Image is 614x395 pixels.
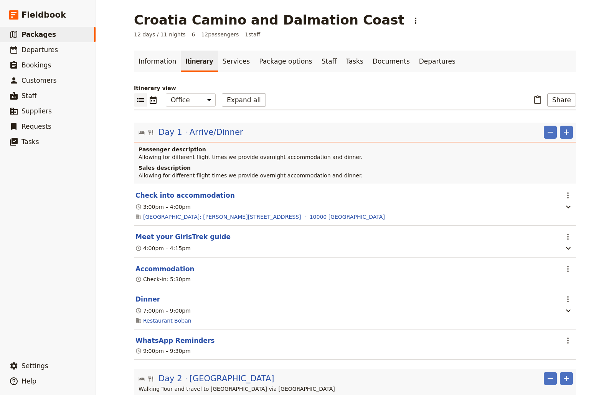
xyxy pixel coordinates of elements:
[139,164,573,172] h4: Sales description
[317,51,342,72] a: Staff
[222,93,266,107] button: Expand all
[547,93,576,107] button: Share
[544,372,557,385] button: Remove
[139,146,573,153] h4: Passenger description
[192,31,239,38] span: 6 – 12 passengers
[135,275,191,283] div: Check-in: 5:30pm
[134,51,181,72] a: Information
[21,107,52,115] span: Suppliers
[544,126,557,139] button: Remove
[135,244,191,252] div: 4:00pm – 4:15pm
[134,93,147,107] button: List view
[560,372,573,385] button: Add
[134,31,186,38] span: 12 days / 11 nights
[561,262,574,275] button: Actions
[143,317,191,325] a: Restaurant Boban
[135,264,194,274] button: Edit this itinerary item
[21,77,56,84] span: Customers
[21,9,66,21] span: Fieldbook
[254,51,317,72] a: Package options
[561,334,574,347] button: Actions
[561,230,574,243] button: Actions
[158,126,182,138] span: Day 1
[134,12,404,28] h1: Croatia Camino and Dalmation Coast
[158,373,182,384] span: Day 2
[561,293,574,306] button: Actions
[21,61,51,69] span: Bookings
[341,51,368,72] a: Tasks
[414,51,460,72] a: Departures
[135,307,191,315] div: 7:00pm – 9:00pm
[21,46,58,54] span: Departures
[560,126,573,139] button: Add
[181,51,218,72] a: Itinerary
[135,203,191,211] div: 3:00pm – 4:00pm
[135,347,191,355] div: 9:00pm – 9:30pm
[190,126,243,138] span: Arrive/Dinner
[409,14,422,27] button: Actions
[135,295,160,304] button: Edit this itinerary item
[21,92,37,100] span: Staff
[21,123,51,130] span: Requests
[218,51,255,72] a: Services
[139,153,573,161] p: Allowing for different flight times we provide overnight accommodation and dinner.
[135,232,231,241] button: Edit this itinerary item
[245,31,260,38] span: 1 staff
[368,51,414,72] a: Documents
[139,126,243,138] button: Edit day information
[561,189,574,202] button: Actions
[21,31,56,38] span: Packages
[190,373,274,384] span: [GEOGRAPHIC_DATA]
[531,93,544,107] button: Paste itinerary item
[21,377,36,385] span: Help
[139,385,573,393] p: Walking Tour and travel to [GEOGRAPHIC_DATA] via [GEOGRAPHIC_DATA]
[135,336,215,345] button: Edit this itinerary item
[139,172,573,179] p: Allowing for different flight times we provide overnight accommodation and dinner.
[21,362,48,370] span: Settings
[135,191,235,200] button: Edit this itinerary item
[147,93,160,107] button: Calendar view
[143,213,385,221] a: [GEOGRAPHIC_DATA]: [PERSON_NAME][STREET_ADDRESS] · 10000 [GEOGRAPHIC_DATA]
[139,373,274,384] button: Edit day information
[134,84,576,92] p: Itinerary view
[21,138,39,146] span: Tasks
